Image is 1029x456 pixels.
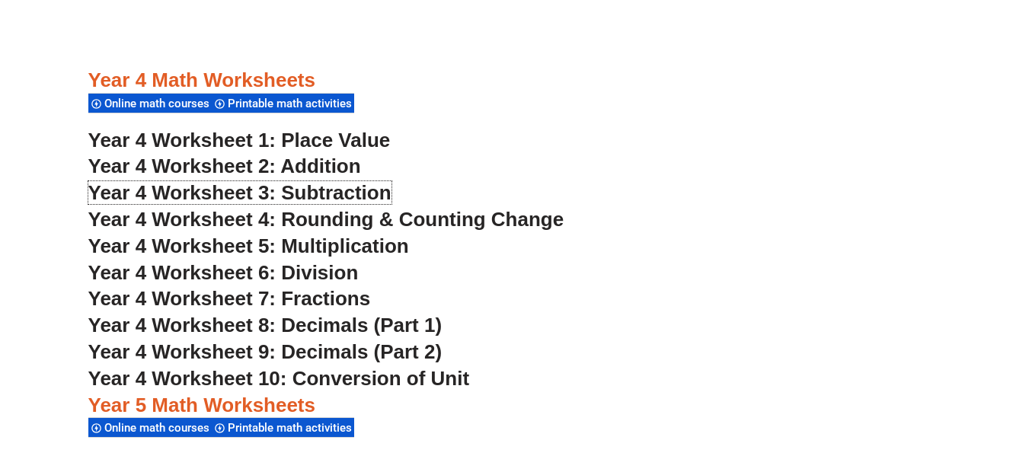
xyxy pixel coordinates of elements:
a: Year 4 Worksheet 3: Subtraction [88,181,391,204]
div: Online math courses [88,93,212,113]
a: Year 4 Worksheet 10: Conversion of Unit [88,367,470,390]
iframe: Chat Widget [775,284,1029,456]
div: Online math courses [88,417,212,438]
div: Printable math activities [212,417,354,438]
a: Year 4 Worksheet 5: Multiplication [88,234,409,257]
h3: Year 5 Math Worksheets [88,393,941,419]
a: Year 4 Worksheet 6: Division [88,261,359,284]
a: Year 4 Worksheet 9: Decimals (Part 2) [88,340,443,363]
a: Year 4 Worksheet 2: Addition [88,155,361,177]
span: Online math courses [104,421,214,435]
a: Year 4 Worksheet 4: Rounding & Counting Change [88,208,564,231]
span: Online math courses [104,97,214,110]
a: Year 4 Worksheet 8: Decimals (Part 1) [88,314,443,336]
h3: Year 4 Math Worksheets [88,68,941,94]
a: Year 4 Worksheet 1: Place Value [88,129,391,151]
div: Printable math activities [212,93,354,113]
a: Year 4 Worksheet 7: Fractions [88,287,371,310]
span: Printable math activities [228,97,356,110]
span: Printable math activities [228,421,356,435]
